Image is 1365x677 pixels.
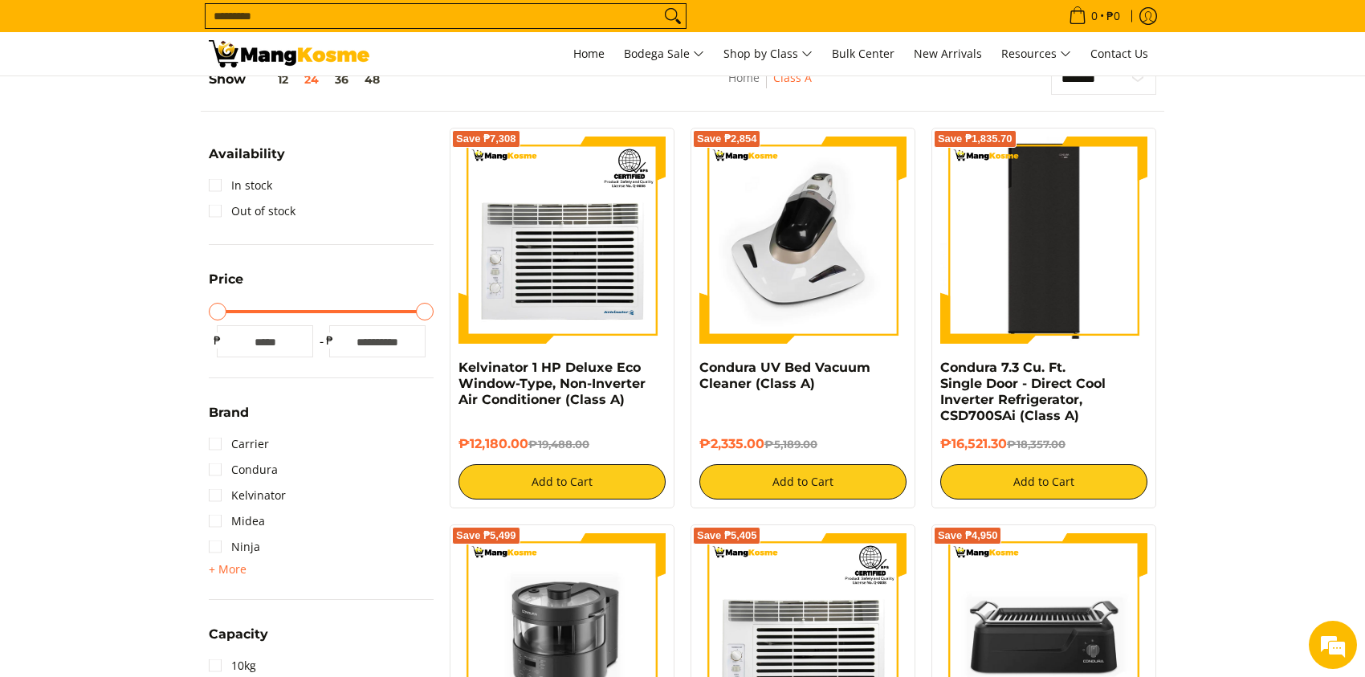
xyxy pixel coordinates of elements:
a: In stock [209,173,272,198]
span: ₱ [321,332,337,349]
span: ₱ [209,332,225,349]
button: Add to Cart [699,464,907,500]
span: Save ₱2,854 [697,134,757,144]
button: 48 [357,73,388,86]
span: Brand [209,406,249,419]
span: Save ₱1,835.70 [938,134,1013,144]
a: Resources [993,32,1079,75]
a: Contact Us [1082,32,1156,75]
nav: Breadcrumbs [634,68,907,104]
a: Ninja [209,534,260,560]
a: Home [565,32,613,75]
a: Class A [773,70,812,85]
a: New Arrivals [906,32,990,75]
nav: Main Menu [385,32,1156,75]
a: Midea [209,508,265,534]
span: Shop by Class [723,44,813,64]
del: ₱5,189.00 [764,438,817,451]
img: Kelvinator 1 HP Deluxe Eco Window-Type, Non-Inverter Air Conditioner (Class A) [458,137,666,344]
button: Add to Cart [940,464,1147,500]
button: 12 [246,73,296,86]
a: Condura UV Bed Vacuum Cleaner (Class A) [699,360,870,391]
span: Contact Us [1090,46,1148,61]
button: 24 [296,73,327,86]
button: 36 [327,73,357,86]
span: Bodega Sale [624,44,704,64]
span: • [1064,7,1125,25]
span: Price [209,273,243,286]
a: Shop by Class [715,32,821,75]
summary: Open [209,560,247,579]
h6: ₱16,521.30 [940,436,1147,452]
a: Kelvinator [209,483,286,508]
a: Condura [209,457,278,483]
span: ₱0 [1104,10,1123,22]
span: + More [209,563,247,576]
span: Bulk Center [832,46,894,61]
a: Home [728,70,760,85]
button: Search [660,4,686,28]
span: Save ₱5,405 [697,531,757,540]
del: ₱19,488.00 [528,438,589,451]
img: Class A | Mang Kosme [209,40,369,67]
a: Bulk Center [824,32,903,75]
span: Availability [209,148,285,161]
img: Condura UV Bed Vacuum Cleaner (Class A) [699,137,907,344]
a: Carrier [209,431,269,457]
span: Capacity [209,628,268,641]
span: Resources [1001,44,1071,64]
span: Save ₱5,499 [456,531,516,540]
h6: ₱12,180.00 [458,436,666,452]
span: Save ₱4,950 [938,531,998,540]
summary: Open [209,273,243,298]
a: Bodega Sale [616,32,712,75]
summary: Open [209,628,268,653]
h5: Show [209,71,388,88]
button: Add to Cart [458,464,666,500]
del: ₱18,357.00 [1007,438,1066,451]
img: Condura 7.3 Cu. Ft. Single Door - Direct Cool Inverter Refrigerator, CSD700SAi (Class A) - 0 [940,137,1147,344]
span: New Arrivals [914,46,982,61]
h6: ₱2,335.00 [699,436,907,452]
summary: Open [209,148,285,173]
a: Condura 7.3 Cu. Ft. Single Door - Direct Cool Inverter Refrigerator, CSD700SAi (Class A) [940,360,1106,423]
span: Home [573,46,605,61]
span: Save ₱7,308 [456,134,516,144]
a: Kelvinator 1 HP Deluxe Eco Window-Type, Non-Inverter Air Conditioner (Class A) [458,360,646,407]
summary: Open [209,406,249,431]
a: Out of stock [209,198,295,224]
span: 0 [1089,10,1100,22]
